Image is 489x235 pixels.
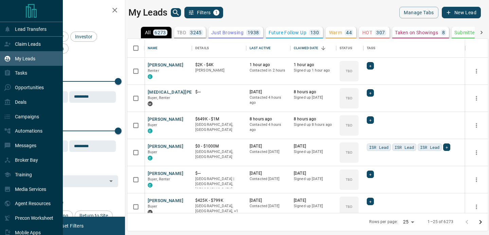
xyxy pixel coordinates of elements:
p: $0 - $1000M [195,143,243,149]
button: New Lead [442,7,481,18]
div: condos.ca [148,183,152,188]
p: [GEOGRAPHIC_DATA], [GEOGRAPHIC_DATA] [195,122,243,133]
span: Buyer, Renter [148,96,170,100]
p: 1938 [248,30,259,35]
p: TBD [346,150,352,155]
p: TBD [346,68,352,74]
p: Contacted 4 hours ago [250,95,287,105]
button: [PERSON_NAME] [148,143,183,150]
p: Signed up 1 hour ago [294,68,333,73]
p: 3245 [190,30,202,35]
span: Buyer, Renter [148,177,170,181]
p: TBD [346,96,352,101]
p: [DATE] [250,171,287,176]
p: Signed up [DATE] [294,149,333,155]
div: mrloft.ca [148,210,152,215]
button: more [471,120,482,131]
p: Contacted [DATE] [250,149,287,155]
span: + [446,144,448,151]
div: Details [192,39,246,58]
div: Investor [70,32,97,42]
p: Contacted [DATE] [250,176,287,182]
span: + [369,198,372,205]
div: 25 [400,217,417,227]
p: [DATE] [250,143,287,149]
button: more [471,93,482,103]
button: search button [171,8,181,17]
p: 44 [346,30,352,35]
p: Signed up [DATE] [294,203,333,209]
button: Manage Tabs [399,7,438,18]
button: [PERSON_NAME] [148,171,183,177]
p: TBD [177,30,186,35]
span: Renter [148,68,159,73]
p: 8 hours ago [294,89,333,95]
button: Go to next page [474,215,487,229]
span: + [369,62,372,69]
div: condos.ca [148,129,152,133]
p: HOT [362,30,372,35]
div: Claimed Date [290,39,336,58]
p: $--- [195,171,243,176]
div: + [367,171,374,178]
p: $425K - $799K [195,198,243,203]
div: Name [148,39,158,58]
span: ISR Lead [395,144,414,151]
div: Details [195,39,209,58]
p: Rows per page: [369,219,398,225]
p: Signed up 8 hours ago [294,122,333,128]
div: Name [144,39,192,58]
p: Contacted 4 hours ago [250,122,287,133]
button: Sort [319,43,328,53]
p: Warm [329,30,342,35]
p: [DATE] [250,198,287,203]
div: Last Active [246,39,290,58]
div: condos.ca [148,156,152,160]
p: Contacted in 2 hours [250,68,287,73]
h2: Filters [22,7,118,15]
p: Toronto [195,203,243,214]
button: more [471,148,482,158]
div: + [443,143,450,151]
p: 8 [442,30,445,35]
span: 1 [214,10,219,15]
button: Filters1 [184,7,223,18]
button: Reset Filters [52,220,88,232]
p: [GEOGRAPHIC_DATA] | [GEOGRAPHIC_DATA], [GEOGRAPHIC_DATA] [195,176,243,192]
button: [PERSON_NAME] [148,116,183,123]
span: Buyer [148,123,158,127]
button: [PERSON_NAME] [148,198,183,204]
span: + [369,90,372,96]
p: TBD [346,204,352,209]
p: [DATE] [294,143,333,149]
button: Open [106,176,116,186]
p: Taken on Showings [395,30,438,35]
span: ISR Lead [420,144,439,151]
div: condos.ca [148,74,152,79]
p: $--- [195,89,243,95]
div: Claimed Date [294,39,319,58]
div: Status [336,39,363,58]
p: [DATE] [250,89,287,95]
span: Buyer [148,204,158,209]
button: [PERSON_NAME] [148,62,183,68]
p: $2K - $4K [195,62,243,68]
div: + [367,89,374,97]
span: + [369,171,372,178]
p: 130 [310,30,319,35]
p: Future Follow Up [269,30,306,35]
button: more [471,175,482,185]
p: 6273 [155,30,166,35]
button: more [471,202,482,212]
span: ISR Lead [369,144,388,151]
p: 1 hour ago [250,62,287,68]
div: + [367,116,374,124]
div: Status [340,39,352,58]
div: Tags [367,39,376,58]
p: [DATE] [294,198,333,203]
p: All [145,30,150,35]
p: 8 hours ago [294,116,333,122]
p: Signed up [DATE] [294,176,333,182]
p: TBD [346,177,352,182]
button: [MEDICAL_DATA][PERSON_NAME] [PERSON_NAME] [148,89,257,96]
